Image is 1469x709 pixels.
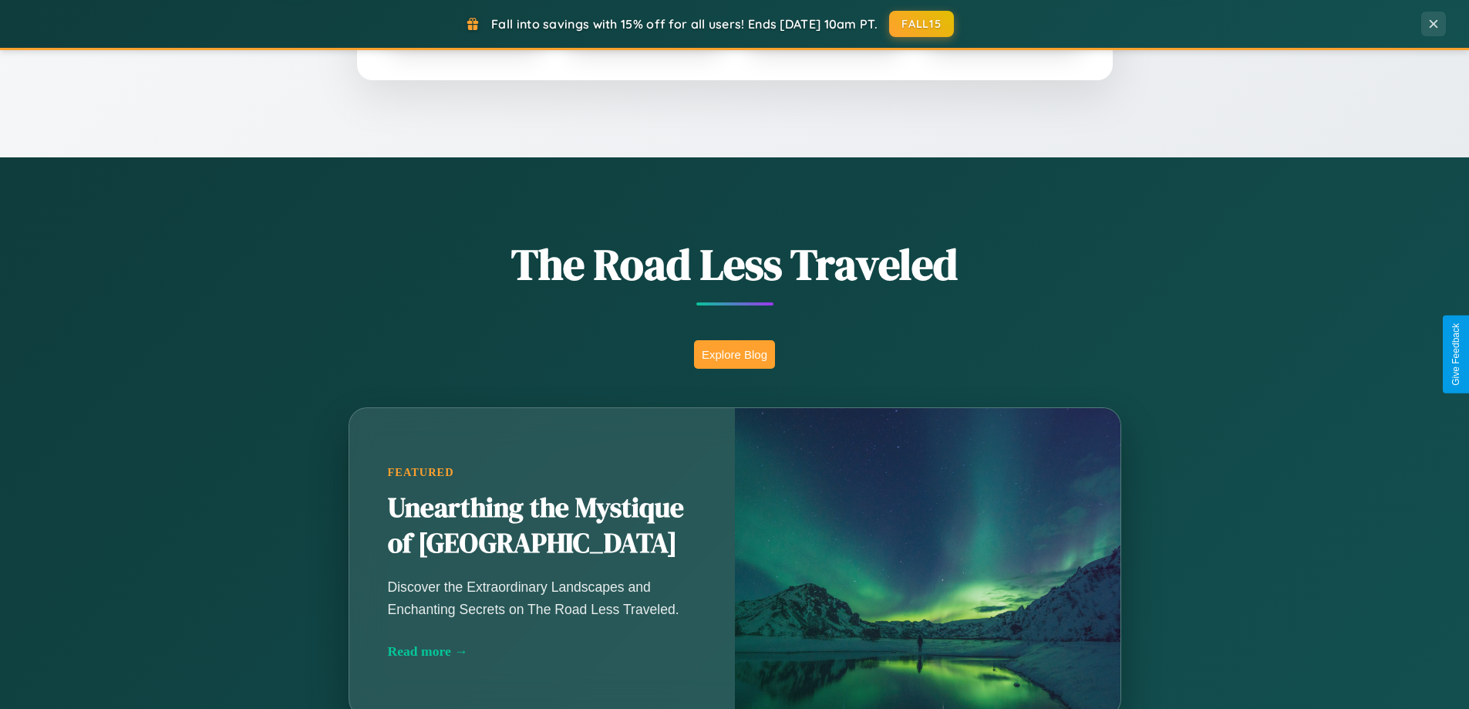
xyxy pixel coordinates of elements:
h2: Unearthing the Mystique of [GEOGRAPHIC_DATA] [388,491,696,562]
div: Give Feedback [1450,323,1461,386]
div: Featured [388,466,696,479]
button: Explore Blog [694,340,775,369]
p: Discover the Extraordinary Landscapes and Enchanting Secrets on The Road Less Traveled. [388,576,696,620]
h1: The Road Less Traveled [272,235,1198,294]
span: Fall into savings with 15% off for all users! Ends [DATE] 10am PT. [491,16,878,32]
div: Read more → [388,643,696,660]
button: FALL15 [889,11,954,37]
